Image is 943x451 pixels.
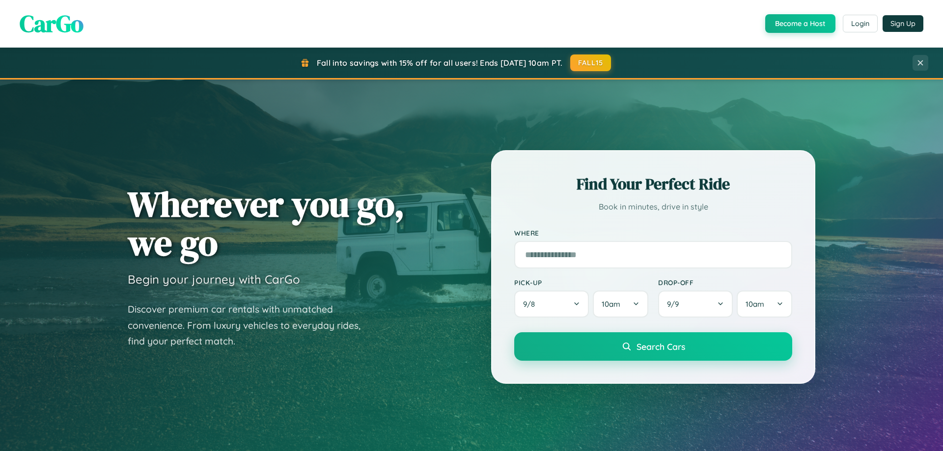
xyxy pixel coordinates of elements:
[602,299,620,309] span: 10am
[883,15,923,32] button: Sign Up
[667,299,684,309] span: 9 / 9
[514,278,648,287] label: Pick-up
[658,278,792,287] label: Drop-off
[746,299,764,309] span: 10am
[20,7,83,40] span: CarGo
[317,58,563,68] span: Fall into savings with 15% off for all users! Ends [DATE] 10am PT.
[570,54,611,71] button: FALL15
[593,291,648,318] button: 10am
[128,185,405,262] h1: Wherever you go, we go
[128,272,300,287] h3: Begin your journey with CarGo
[523,299,540,309] span: 9 / 8
[514,332,792,361] button: Search Cars
[637,341,685,352] span: Search Cars
[737,291,792,318] button: 10am
[514,229,792,237] label: Where
[514,200,792,214] p: Book in minutes, drive in style
[658,291,733,318] button: 9/9
[128,301,373,349] p: Discover premium car rentals with unmatched convenience. From luxury vehicles to everyday rides, ...
[765,14,835,33] button: Become a Host
[514,291,589,318] button: 9/8
[514,173,792,195] h2: Find Your Perfect Ride
[843,15,878,32] button: Login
